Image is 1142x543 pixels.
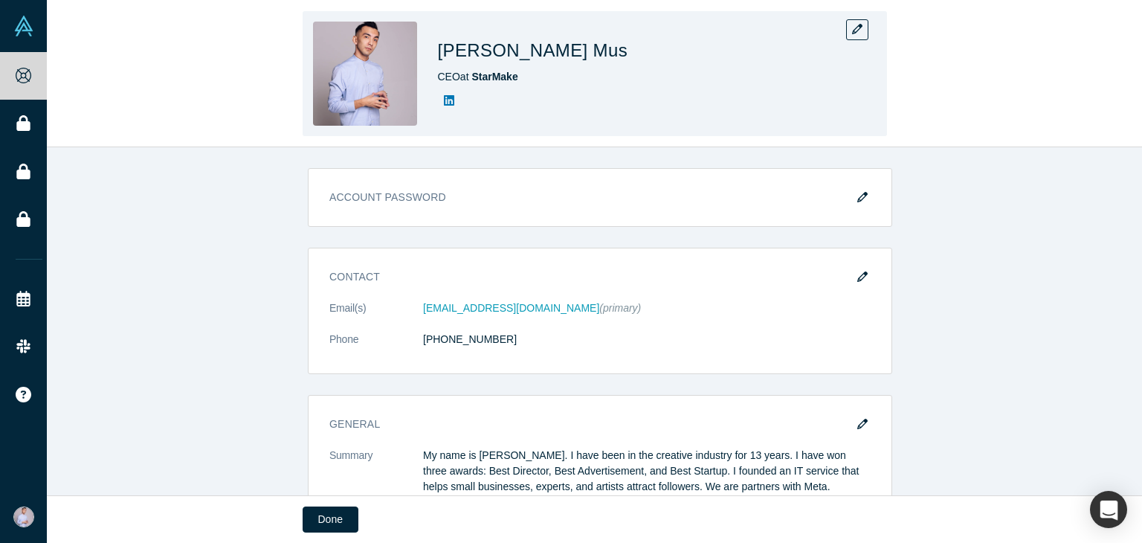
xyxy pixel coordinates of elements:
img: Abdullayev Mus's Profile Image [313,22,417,126]
a: StarMake [471,71,517,83]
a: [EMAIL_ADDRESS][DOMAIN_NAME] [423,302,599,314]
h3: Contact [329,269,850,285]
dt: Email(s) [329,301,423,332]
a: [PHONE_NUMBER] [423,333,517,345]
h1: [PERSON_NAME] Mus [438,37,628,64]
img: Abdullayev Mus's Account [13,507,34,527]
img: Alchemist Vault Logo [13,16,34,36]
p: My name is [PERSON_NAME]. I have been in the creative industry for 13 years. I have won three awa... [423,448,871,495]
h3: General [329,417,850,432]
span: (primary) [599,302,641,314]
dt: Summary [329,448,423,515]
span: CEO at [438,71,518,83]
h3: Account Password [329,190,871,216]
dt: Phone [329,332,423,363]
button: Done [303,507,358,533]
